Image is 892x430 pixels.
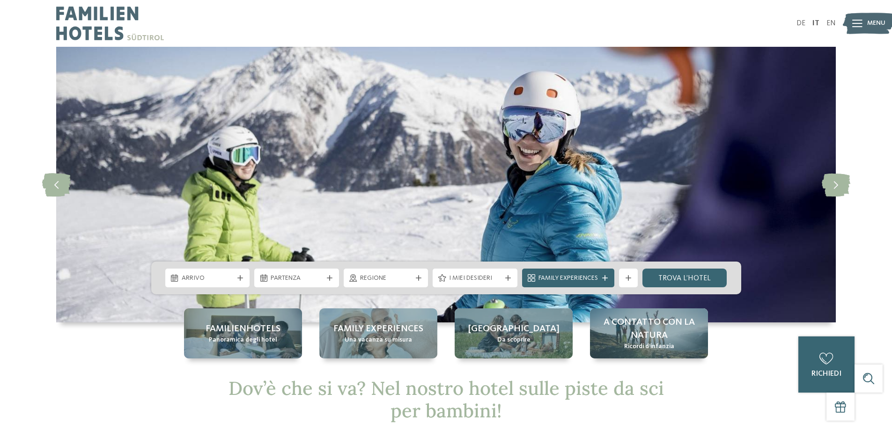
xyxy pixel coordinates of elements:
a: IT [812,20,819,27]
span: [GEOGRAPHIC_DATA] [468,322,560,335]
span: Familienhotels [206,322,280,335]
a: Hotel sulle piste da sci per bambini: divertimento senza confini A contatto con la natura Ricordi... [590,308,708,358]
span: Ricordi d’infanzia [624,342,674,351]
a: trova l’hotel [642,269,727,287]
a: Hotel sulle piste da sci per bambini: divertimento senza confini Familienhotels Panoramica degli ... [184,308,302,358]
span: richiedi [811,370,841,378]
span: I miei desideri [449,274,501,283]
span: Family Experiences [538,274,598,283]
span: A contatto con la natura [599,316,699,342]
span: Arrivo [182,274,234,283]
a: richiedi [798,336,855,393]
a: Hotel sulle piste da sci per bambini: divertimento senza confini Family experiences Una vacanza s... [319,308,437,358]
span: Da scoprire [497,335,531,345]
span: Dov’è che si va? Nel nostro hotel sulle piste da sci per bambini! [229,376,664,423]
img: Hotel sulle piste da sci per bambini: divertimento senza confini [56,47,836,322]
span: Family experiences [333,322,423,335]
a: Hotel sulle piste da sci per bambini: divertimento senza confini [GEOGRAPHIC_DATA] Da scoprire [455,308,573,358]
a: DE [796,20,805,27]
span: Partenza [271,274,323,283]
span: Una vacanza su misura [345,335,412,345]
span: Regione [360,274,412,283]
span: Panoramica degli hotel [209,335,277,345]
span: Menu [867,19,885,28]
a: EN [826,20,836,27]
